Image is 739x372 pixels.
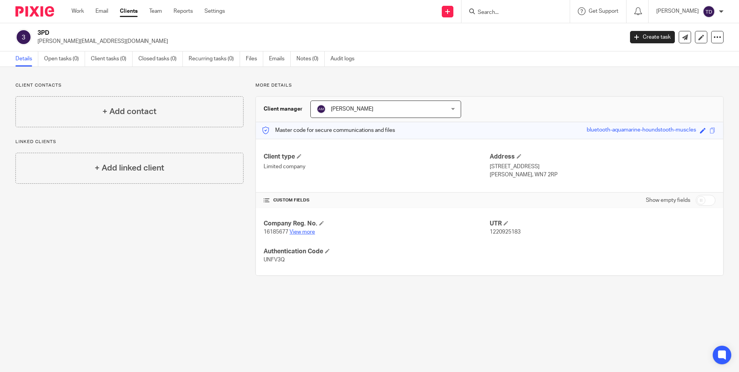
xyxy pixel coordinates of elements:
[264,197,489,203] h4: CUSTOM FIELDS
[15,29,32,45] img: svg%3E
[37,38,618,45] p: [PERSON_NAME][EMAIL_ADDRESS][DOMAIN_NAME]
[589,9,618,14] span: Get Support
[656,7,699,15] p: [PERSON_NAME]
[646,196,690,204] label: Show empty fields
[296,51,325,67] a: Notes (0)
[15,51,38,67] a: Details
[204,7,225,15] a: Settings
[246,51,263,67] a: Files
[262,126,395,134] p: Master code for secure communications and files
[264,153,489,161] h4: Client type
[587,126,696,135] div: bluetooth-aquamarine-houndstooth-muscles
[490,163,715,171] p: [STREET_ADDRESS]
[264,163,489,171] p: Limited company
[264,257,285,263] span: UNFV3Q
[317,104,326,114] img: svg%3E
[102,106,157,118] h4: + Add contact
[264,105,303,113] h3: Client manager
[120,7,138,15] a: Clients
[264,220,489,228] h4: Company Reg. No.
[15,82,243,89] p: Client contacts
[264,247,489,256] h4: Authentication Code
[189,51,240,67] a: Recurring tasks (0)
[490,153,715,161] h4: Address
[149,7,162,15] a: Team
[174,7,193,15] a: Reports
[289,229,315,235] a: View more
[330,51,360,67] a: Audit logs
[703,5,715,18] img: svg%3E
[44,51,85,67] a: Open tasks (0)
[138,51,183,67] a: Closed tasks (0)
[477,9,547,16] input: Search
[91,51,133,67] a: Client tasks (0)
[269,51,291,67] a: Emails
[255,82,724,89] p: More details
[72,7,84,15] a: Work
[37,29,502,37] h2: 3PD
[15,6,54,17] img: Pixie
[15,139,243,145] p: Linked clients
[490,171,715,179] p: [PERSON_NAME], WN7 2RP
[630,31,675,43] a: Create task
[490,220,715,228] h4: UTR
[95,7,108,15] a: Email
[331,106,373,112] span: [PERSON_NAME]
[264,229,288,235] span: 16185677
[95,162,164,174] h4: + Add linked client
[490,229,521,235] span: 1220925183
